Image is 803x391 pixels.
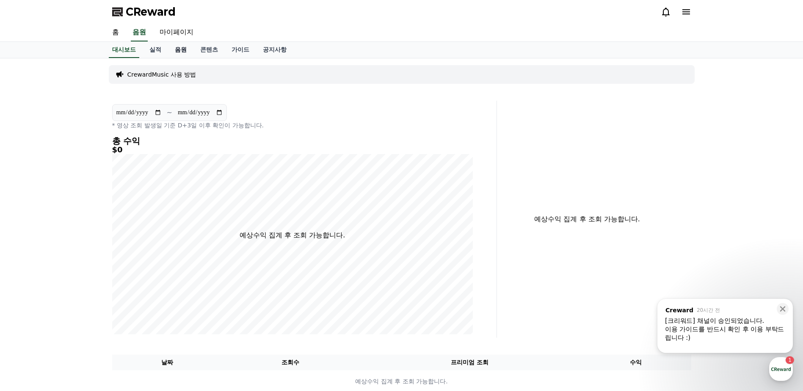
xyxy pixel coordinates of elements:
a: CReward [112,5,176,19]
span: CReward [126,5,176,19]
th: 날짜 [112,355,223,370]
p: * 영상 조회 발생일 기준 D+3일 이후 확인이 가능합니다. [112,121,473,129]
a: CrewardMusic 사용 방법 [127,70,196,79]
a: 음원 [131,24,148,41]
a: 1대화 [56,268,109,289]
a: 음원 [168,42,193,58]
th: 수익 [581,355,691,370]
a: 콘텐츠 [193,42,225,58]
span: 설정 [131,281,141,288]
a: 대시보드 [109,42,139,58]
p: 예상수익 집계 후 조회 가능합니다. [113,377,691,386]
a: 홈 [105,24,126,41]
a: 실적 [143,42,168,58]
a: 가이드 [225,42,256,58]
p: ~ [167,107,172,118]
p: 예상수익 집계 후 조회 가능합니다. [504,214,671,224]
h4: 총 수익 [112,136,473,146]
span: 대화 [77,281,88,288]
a: 홈 [3,268,56,289]
a: 설정 [109,268,163,289]
th: 프리미엄 조회 [359,355,581,370]
a: 마이페이지 [153,24,200,41]
th: 조회수 [222,355,358,370]
span: 1 [86,268,89,275]
h5: $0 [112,146,473,154]
span: 홈 [27,281,32,288]
p: 예상수익 집계 후 조회 가능합니다. [240,230,345,240]
a: 공지사항 [256,42,293,58]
